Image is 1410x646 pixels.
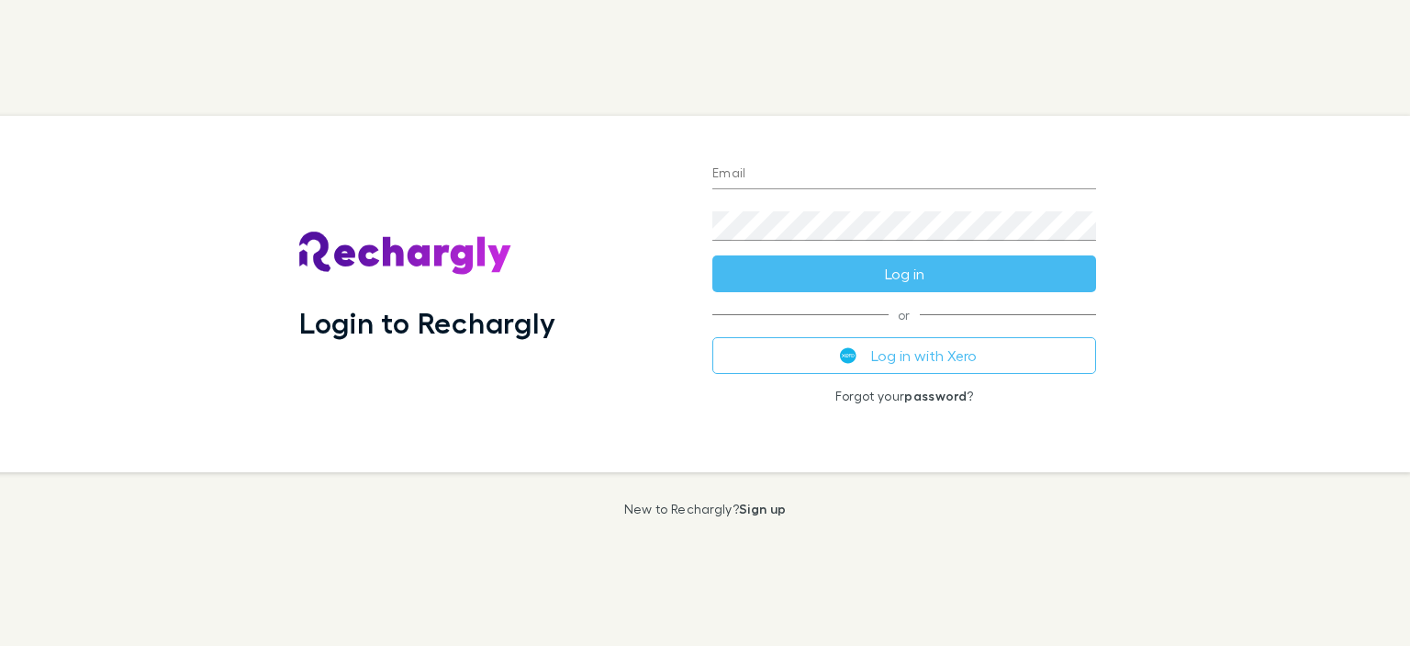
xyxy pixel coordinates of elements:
img: Xero's logo [840,347,856,364]
button: Log in with Xero [712,337,1096,374]
img: Rechargly's Logo [299,232,512,276]
p: Forgot your ? [712,389,1096,403]
p: New to Rechargly? [624,502,787,516]
a: password [904,388,967,403]
span: or [712,314,1096,315]
button: Log in [712,255,1096,292]
a: Sign up [739,501,786,516]
h1: Login to Rechargly [299,305,555,340]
